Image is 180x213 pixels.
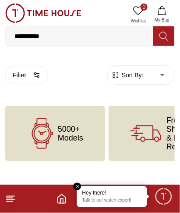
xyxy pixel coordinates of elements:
div: Chat Widget [154,187,173,206]
a: Home [56,194,67,204]
span: 5000+ Models [58,125,83,142]
img: ... [5,4,81,23]
a: 0Wishlist [127,4,149,26]
span: My Bag [151,17,173,23]
em: Close tooltip [74,183,81,191]
button: Sort By: [111,71,144,79]
p: Talk to our watch expert! [82,198,142,204]
span: Wishlist [127,18,149,24]
span: Sort By: [120,71,144,79]
div: Hey there! [82,190,142,197]
span: 0 [141,4,148,11]
button: Filter [5,66,48,84]
button: My Bag [149,4,175,26]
